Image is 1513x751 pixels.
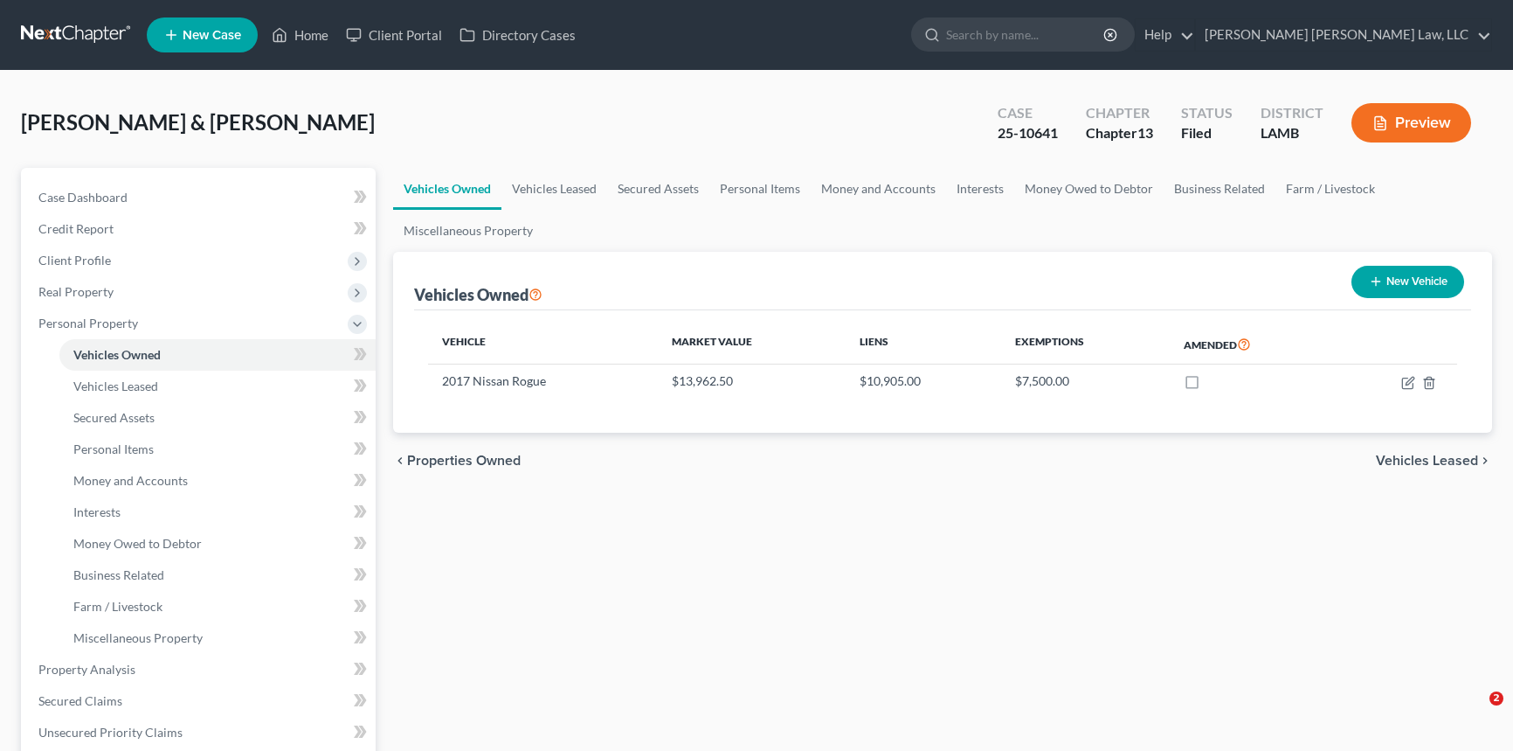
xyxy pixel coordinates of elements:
[73,599,162,614] span: Farm / Livestock
[73,410,155,425] span: Secured Assets
[1196,19,1491,51] a: [PERSON_NAME] [PERSON_NAME] Law, LLC
[73,536,202,551] span: Money Owed to Debtor
[658,324,846,365] th: Market Value
[1489,692,1503,706] span: 2
[393,210,543,252] a: Miscellaneous Property
[1086,123,1153,143] div: Chapter
[1001,365,1170,398] td: $7,500.00
[998,103,1058,123] div: Case
[21,109,375,135] span: [PERSON_NAME] & [PERSON_NAME]
[1351,266,1464,298] button: New Vehicle
[24,182,376,213] a: Case Dashboard
[38,316,138,330] span: Personal Property
[1164,168,1275,210] a: Business Related
[1478,454,1492,468] i: chevron_right
[414,284,542,305] div: Vehicles Owned
[73,630,203,645] span: Miscellaneous Property
[73,347,161,362] span: Vehicles Owned
[1170,324,1336,365] th: Amended
[59,528,376,560] a: Money Owed to Debtor
[501,168,607,210] a: Vehicles Leased
[1136,19,1194,51] a: Help
[59,622,376,654] a: Miscellaneous Property
[38,725,183,740] span: Unsecured Priority Claims
[1454,692,1496,734] iframe: Intercom live chat
[38,190,128,205] span: Case Dashboard
[263,19,337,51] a: Home
[428,324,658,365] th: Vehicle
[24,685,376,717] a: Secured Claims
[811,168,946,210] a: Money and Accounts
[38,253,111,268] span: Client Profile
[393,454,407,468] i: chevron_left
[407,454,521,468] span: Properties Owned
[658,365,846,398] td: $13,962.50
[24,717,376,748] a: Unsecured Priority Claims
[38,221,114,236] span: Credit Report
[846,365,1000,398] td: $10,905.00
[38,284,114,299] span: Real Property
[1181,123,1233,143] div: Filed
[451,19,584,51] a: Directory Cases
[59,560,376,591] a: Business Related
[59,339,376,371] a: Vehicles Owned
[393,454,521,468] button: chevron_left Properties Owned
[1376,454,1492,468] button: Vehicles Leased chevron_right
[1014,168,1164,210] a: Money Owed to Debtor
[38,693,122,708] span: Secured Claims
[846,324,1000,365] th: Liens
[1275,168,1385,210] a: Farm / Livestock
[183,29,241,42] span: New Case
[1137,124,1153,141] span: 13
[1181,103,1233,123] div: Status
[73,379,158,393] span: Vehicles Leased
[73,442,154,456] span: Personal Items
[998,123,1058,143] div: 25-10641
[59,371,376,402] a: Vehicles Leased
[59,434,376,465] a: Personal Items
[24,654,376,685] a: Property Analysis
[1261,123,1323,143] div: LAMB
[73,473,188,488] span: Money and Accounts
[1376,454,1478,468] span: Vehicles Leased
[24,213,376,245] a: Credit Report
[59,591,376,622] a: Farm / Livestock
[946,168,1014,210] a: Interests
[73,567,164,582] span: Business Related
[1351,103,1471,143] button: Preview
[59,497,376,528] a: Interests
[59,402,376,434] a: Secured Assets
[393,168,501,210] a: Vehicles Owned
[1001,324,1170,365] th: Exemptions
[337,19,451,51] a: Client Portal
[709,168,811,210] a: Personal Items
[946,18,1106,51] input: Search by name...
[428,365,658,398] td: 2017 Nissan Rogue
[1086,103,1153,123] div: Chapter
[1261,103,1323,123] div: District
[73,504,121,519] span: Interests
[38,662,135,677] span: Property Analysis
[59,465,376,497] a: Money and Accounts
[607,168,709,210] a: Secured Assets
